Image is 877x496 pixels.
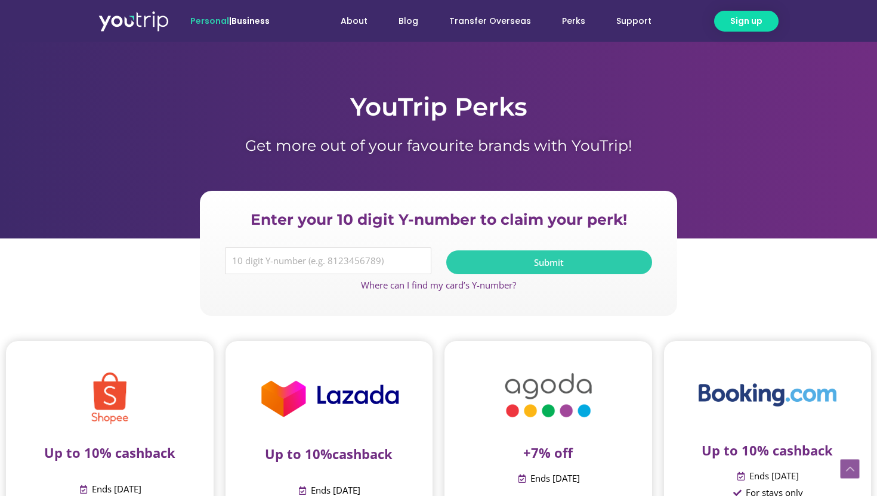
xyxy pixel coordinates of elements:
[225,247,652,284] form: Y Number
[534,258,564,267] span: Submit
[219,210,658,230] h2: Enter your 10 digit Y-number to claim your perk!
[730,15,762,27] span: Sign up
[44,444,175,461] span: Up to 10% cashback
[302,10,667,32] nav: Menu
[462,445,634,460] p: +7% off
[746,468,799,485] span: Ends [DATE]
[190,15,270,27] span: |
[231,15,270,27] a: Business
[714,11,779,32] a: Sign up
[265,445,332,463] span: Up to 10%
[434,10,546,32] a: Transfer Overseas
[383,10,434,32] a: Blog
[98,137,779,154] h1: Get more out of your favourite brands with YouTrip!
[190,15,229,27] span: Personal
[98,89,779,125] h1: YouTrip Perks
[682,442,854,458] p: Up to 10% cashback
[446,250,653,274] button: Submit
[601,10,667,32] a: Support
[546,10,601,32] a: Perks
[325,10,383,32] a: About
[332,445,393,463] span: cashback
[225,247,431,275] input: 10 digit Y-number (e.g. 8123456789)
[527,470,580,487] span: Ends [DATE]
[361,279,516,291] a: Where can I find my card’s Y-number?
